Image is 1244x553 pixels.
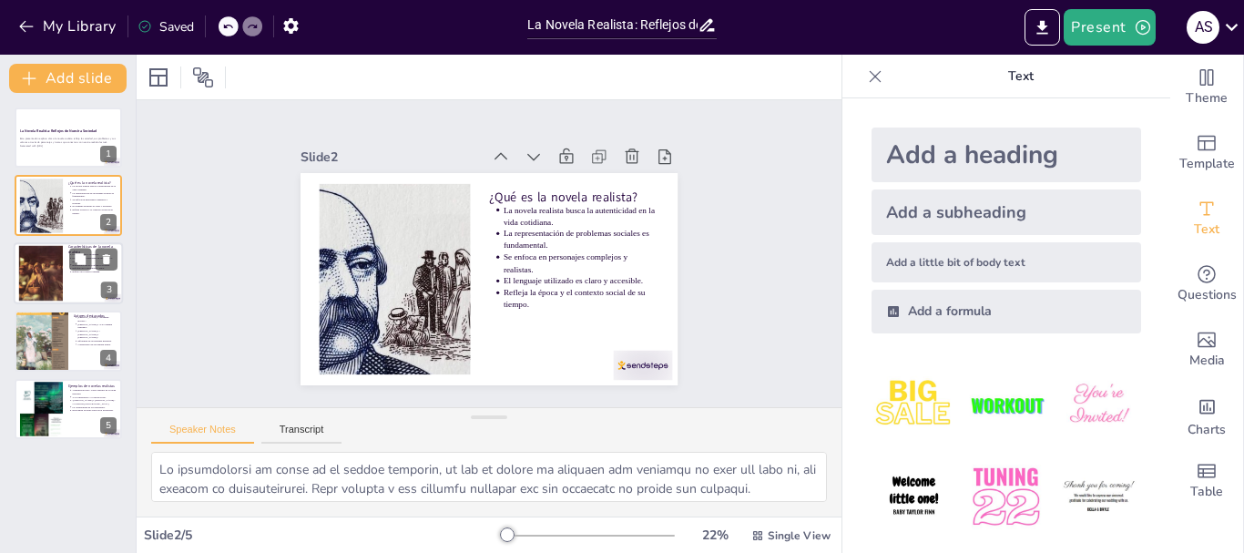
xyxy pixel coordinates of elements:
[1189,351,1225,371] span: Media
[1194,220,1219,240] span: Text
[68,244,117,254] p: Características de la novela realista
[15,175,122,235] div: 2
[77,343,117,346] p: Conexiones con la realidad actual.
[72,405,117,409] p: La complejidad de los personajes.
[872,189,1141,235] div: Add a subheading
[1170,186,1243,251] div: Add text boxes
[1186,88,1228,108] span: Theme
[1170,383,1243,448] div: Add charts and graphs
[527,12,698,38] input: Insert title
[151,424,254,444] button: Speaker Notes
[68,179,117,185] p: ¿Qué es la novela realista?
[1179,154,1235,174] span: Template
[1187,11,1219,44] div: A S
[144,527,500,544] div: Slide 2 / 5
[1188,420,1226,440] span: Charts
[1170,55,1243,120] div: Change the overall theme
[101,282,117,298] div: 3
[1170,120,1243,186] div: Add ready made slides
[138,18,194,36] div: Saved
[72,398,117,405] p: "[PERSON_NAME] y [PERSON_NAME]" y la vida en [GEOGRAPHIC_DATA].
[768,528,831,543] span: Single View
[9,64,127,93] button: Add slide
[72,204,117,208] p: El lenguaje utilizado es claro y accesible.
[72,395,117,399] p: "Los Miserables" y la lucha social.
[144,63,173,92] div: Layout
[100,417,117,434] div: 5
[527,215,641,363] p: ¿Qué es la novela realista?
[77,323,117,329] p: [PERSON_NAME] y "La Comedia Humana".
[192,67,214,88] span: Position
[72,184,117,190] p: La novela realista busca la autenticidad en la vida cotidiana.
[1170,448,1243,514] div: Add a table
[518,236,628,375] p: La novela realista busca la autenticidad en la vida cotidiana.
[872,363,956,447] img: 1.jpeg
[151,452,827,502] textarea: Lo ipsumdolorsi am conse ad el seddoe temporin, ut lab et dolore ma aliquaen adm veniamqu no exer...
[964,455,1048,539] img: 5.jpeg
[890,55,1152,98] p: Text
[1187,9,1219,46] button: A S
[20,138,117,144] p: Esta presentación explora cómo la novela realista refleja la sociedad, sus problemas y sus valore...
[100,146,117,162] div: 1
[1170,251,1243,317] div: Get real-time input from your audience
[872,242,1141,282] div: Add a little bit of body text
[1056,363,1141,447] img: 3.jpeg
[872,455,956,539] img: 4.jpeg
[693,527,737,544] div: 22 %
[72,198,117,204] p: Se enfoca en personajes complejos y realistas.
[15,311,122,371] div: 4
[450,39,570,196] div: Slide 2
[14,242,123,304] div: 3
[872,290,1141,333] div: Add a formula
[77,316,117,323] p: [PERSON_NAME] y "Madame Bovary".
[73,267,118,271] p: Enfoque en la moralidad y ética.
[74,313,117,319] p: Autores destacados
[1064,9,1155,46] button: Present
[15,379,122,439] div: 5
[1056,455,1141,539] img: 6.jpeg
[72,208,117,214] p: Refleja la época y el contexto social de su tiempo.
[14,12,124,41] button: My Library
[20,144,117,148] p: Generated with [URL]
[872,128,1141,182] div: Add a heading
[100,214,117,230] div: 2
[73,256,118,263] p: Descripciones detalladas de personajes y escenarios.
[499,250,609,389] p: La representación de problemas sociales es fundamental.
[1025,9,1060,46] button: Export to PowerPoint
[77,330,117,340] p: [PERSON_NAME] y "[PERSON_NAME] y [PERSON_NAME]".
[100,350,117,366] div: 4
[68,383,117,388] p: Ejemplos de novelas realistas
[1178,285,1237,305] span: Questions
[261,424,342,444] button: Transcript
[20,129,97,134] strong: La Novela Realista: Reflejos de Nuestra Sociedad
[73,252,118,256] p: Lenguaje claro y accesible.
[72,408,117,412] p: Relevancia de estas obras en la actualidad.
[15,108,122,168] div: 1
[72,388,117,394] p: "Madame Bovary" como ejemplo de la lucha personal.
[69,248,91,270] button: Duplicate Slide
[72,190,117,197] p: La representación de problemas sociales es fundamental.
[96,248,117,270] button: Delete Slide
[452,285,562,425] p: Refleja la época y el contexto social de su tiempo.
[964,363,1048,447] img: 2.jpeg
[77,340,117,343] p: Influencia en la literatura moderna.
[471,278,572,411] p: El lenguaje utilizado es claro y accesible.
[480,264,590,404] p: Se enfoca en personajes complejos y realistas.
[1170,317,1243,383] div: Add images, graphics, shapes or video
[73,263,118,267] p: Representación de conflictos sociales.
[73,270,118,273] p: Reflejo de la vida cotidiana.
[1190,482,1223,502] span: Table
